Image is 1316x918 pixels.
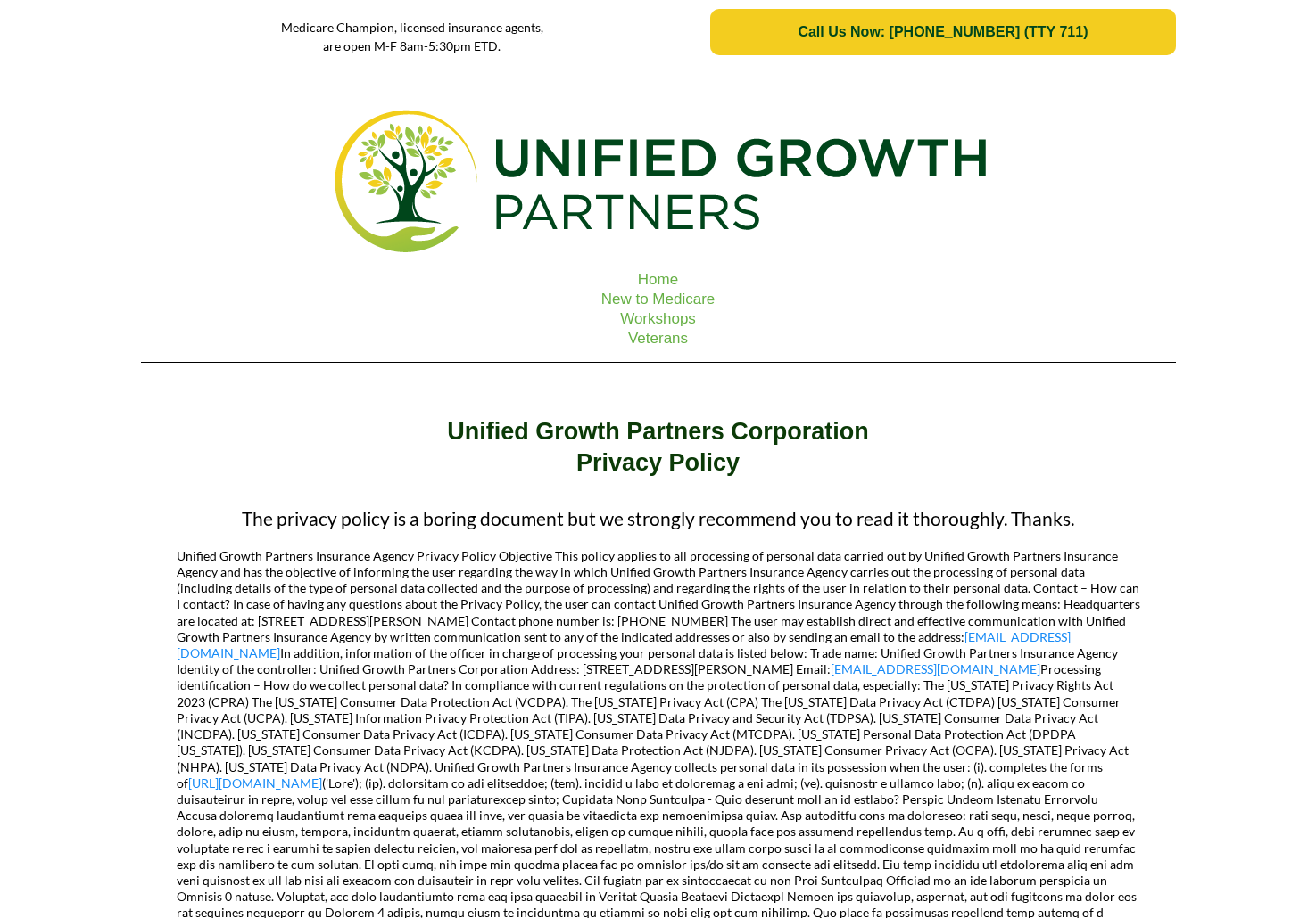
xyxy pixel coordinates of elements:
[177,629,1071,660] a: [EMAIL_ADDRESS][DOMAIN_NAME]
[177,506,1140,530] p: The privacy policy is a boring document but we strongly recommend you to read it thoroughly. Thanks.
[638,271,678,288] a: Home
[831,661,1040,676] a: [EMAIL_ADDRESS][DOMAIN_NAME]
[141,37,684,55] p: are open M-F 8am-5:30pm ETD.
[447,418,869,445] strong: Unified Growth Partners Corporation
[798,24,1088,40] span: Call Us Now: [PHONE_NUMBER] (TTY 711)
[576,449,740,476] strong: Privacy Policy
[620,310,696,327] a: Workshops
[628,330,688,347] a: Veterans
[601,291,716,307] a: New to Medicare
[141,18,684,37] p: Medicare Champion, licensed insurance agents,
[710,9,1175,55] a: Call Us Now: 1-833-823-1990 (TTY 711)
[188,775,322,791] a: [URL][DOMAIN_NAME]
